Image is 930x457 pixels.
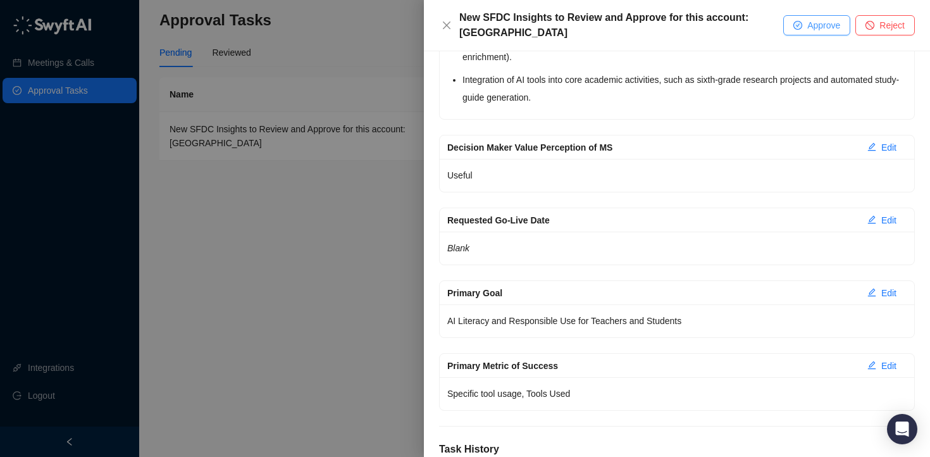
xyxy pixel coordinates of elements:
span: Approve [807,18,840,32]
span: Edit [881,359,896,373]
span: Edit [881,286,896,300]
p: Specific tool usage, Tools Used [447,385,907,403]
span: edit [867,288,876,297]
div: Primary Metric of Success [447,359,857,373]
button: Edit [857,210,907,230]
div: Primary Goal [447,286,857,300]
p: AI Literacy and Responsible Use for Teachers and Students [447,312,907,330]
button: Reject [855,15,915,35]
div: New SFDC Insights to Review and Approve for this account: [GEOGRAPHIC_DATA] [459,10,783,41]
h5: Task History [439,442,915,457]
div: Requested Go-Live Date [447,213,857,227]
div: Decision Maker Value Perception of MS [447,141,857,154]
span: edit [867,361,876,370]
span: edit [867,215,876,224]
span: stop [865,21,874,30]
button: Approve [783,15,850,35]
div: Open Intercom Messenger [887,414,917,444]
button: Close [439,18,454,33]
button: Edit [857,137,907,158]
span: Reject [879,18,905,32]
span: Edit [881,141,896,154]
button: Edit [857,356,907,376]
li: Integration of AI tools into core academic activities, such as sixth-grade research projects and ... [462,71,907,106]
span: close [442,20,452,30]
p: Useful [447,166,907,184]
button: Edit [857,283,907,303]
em: Blank [447,243,469,253]
span: check-circle [793,21,802,30]
span: edit [867,142,876,151]
span: Edit [881,213,896,227]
